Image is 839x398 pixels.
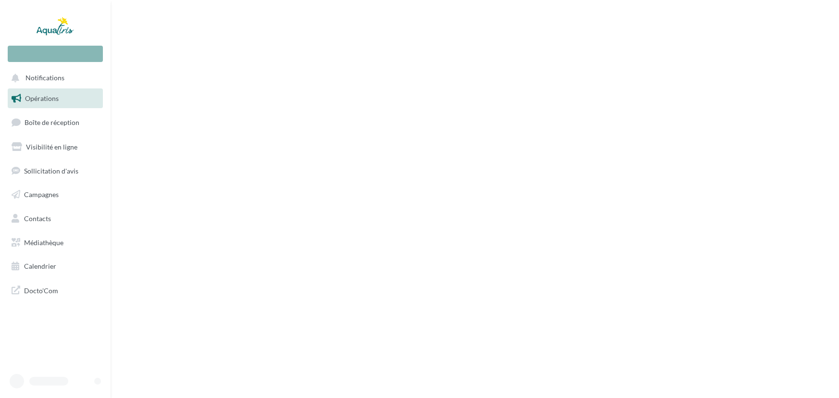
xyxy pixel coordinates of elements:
[8,46,103,62] div: Nouvelle campagne
[6,185,105,205] a: Campagnes
[6,88,105,109] a: Opérations
[6,256,105,276] a: Calendrier
[6,233,105,253] a: Médiathèque
[6,280,105,300] a: Docto'Com
[25,118,79,126] span: Boîte de réception
[25,74,64,82] span: Notifications
[24,262,56,270] span: Calendrier
[25,94,59,102] span: Opérations
[6,137,105,157] a: Visibilité en ligne
[24,166,78,174] span: Sollicitation d'avis
[24,190,59,199] span: Campagnes
[6,161,105,181] a: Sollicitation d'avis
[6,209,105,229] a: Contacts
[24,284,58,297] span: Docto'Com
[24,214,51,223] span: Contacts
[6,112,105,133] a: Boîte de réception
[24,238,63,247] span: Médiathèque
[26,143,77,151] span: Visibilité en ligne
